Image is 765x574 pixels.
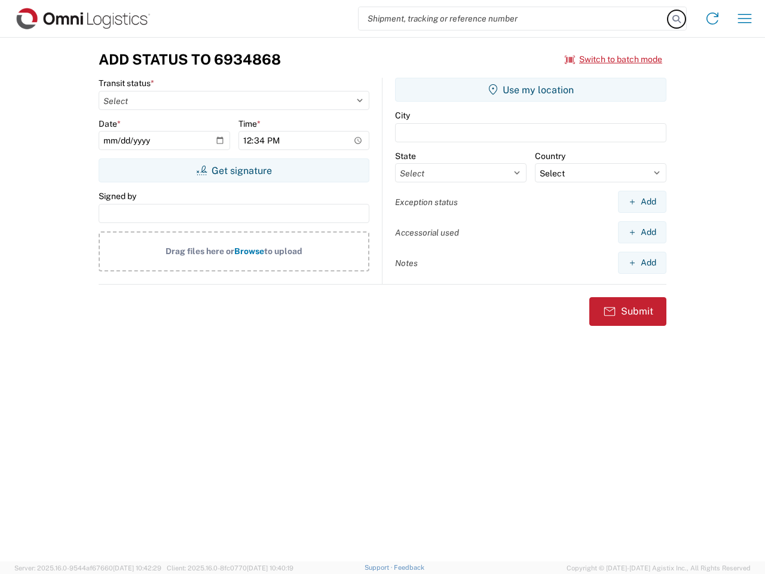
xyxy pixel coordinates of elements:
[99,78,154,88] label: Transit status
[395,110,410,121] label: City
[359,7,668,30] input: Shipment, tracking or reference number
[14,564,161,572] span: Server: 2025.16.0-9544af67660
[395,197,458,207] label: Exception status
[238,118,261,129] label: Time
[589,297,666,326] button: Submit
[395,151,416,161] label: State
[567,563,751,573] span: Copyright © [DATE]-[DATE] Agistix Inc., All Rights Reserved
[365,564,394,571] a: Support
[395,78,666,102] button: Use my location
[395,227,459,238] label: Accessorial used
[99,51,281,68] h3: Add Status to 6934868
[535,151,565,161] label: Country
[99,158,369,182] button: Get signature
[167,564,293,572] span: Client: 2025.16.0-8fc0770
[565,50,662,69] button: Switch to batch mode
[618,252,666,274] button: Add
[113,564,161,572] span: [DATE] 10:42:29
[99,191,136,201] label: Signed by
[247,564,293,572] span: [DATE] 10:40:19
[234,246,264,256] span: Browse
[618,221,666,243] button: Add
[166,246,234,256] span: Drag files here or
[394,564,424,571] a: Feedback
[395,258,418,268] label: Notes
[99,118,121,129] label: Date
[618,191,666,213] button: Add
[264,246,302,256] span: to upload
